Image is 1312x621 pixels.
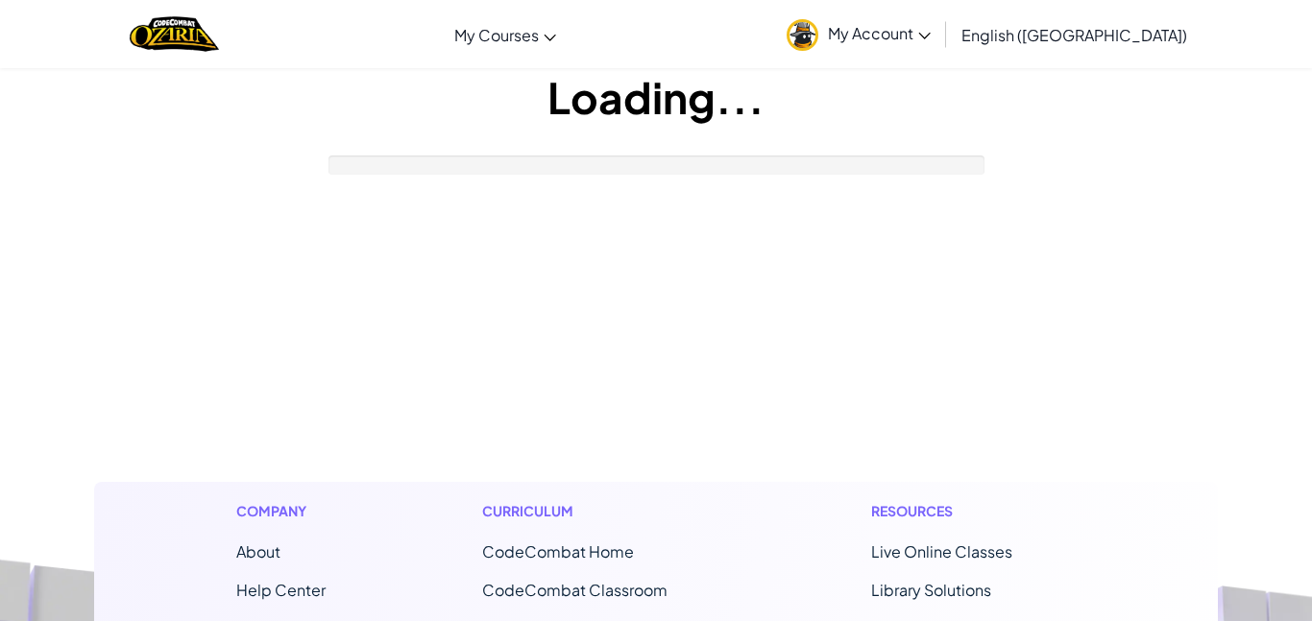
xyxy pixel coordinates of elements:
a: Ozaria by CodeCombat logo [130,14,219,54]
span: My Account [828,23,931,43]
h1: Resources [871,501,1076,521]
h1: Company [236,501,326,521]
a: English ([GEOGRAPHIC_DATA]) [952,9,1197,60]
a: Library Solutions [871,580,991,600]
a: CodeCombat Classroom [482,580,668,600]
h1: Curriculum [482,501,715,521]
span: CodeCombat Home [482,541,634,561]
span: English ([GEOGRAPHIC_DATA]) [961,25,1187,45]
a: About [236,541,280,561]
a: My Account [777,4,940,64]
a: My Courses [445,9,566,60]
img: Home [130,14,219,54]
span: My Courses [454,25,539,45]
a: Live Online Classes [871,541,1012,561]
img: avatar [787,19,818,51]
a: Help Center [236,580,326,600]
